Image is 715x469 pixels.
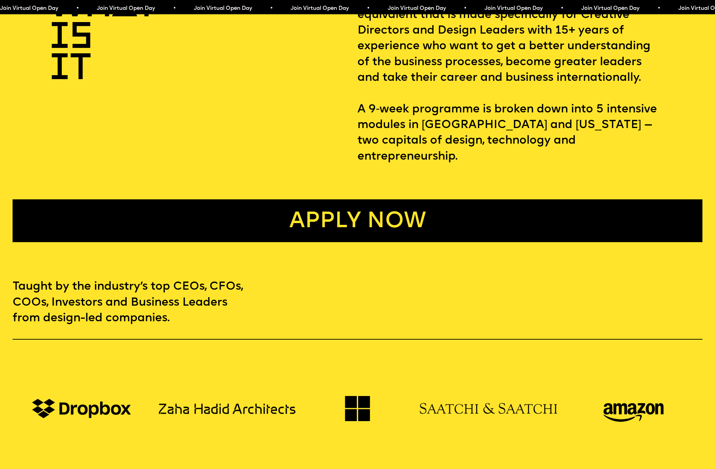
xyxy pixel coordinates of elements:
[462,6,465,11] span: •
[559,6,562,11] span: •
[656,6,659,11] span: •
[13,199,703,242] a: Apply now
[171,6,175,11] span: •
[13,279,249,326] p: Taught by the industry’s top CEOs, CFOs, COOs, Investors and Business Leaders from design-led com...
[269,6,272,11] span: •
[75,6,78,11] span: •
[365,6,368,11] span: •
